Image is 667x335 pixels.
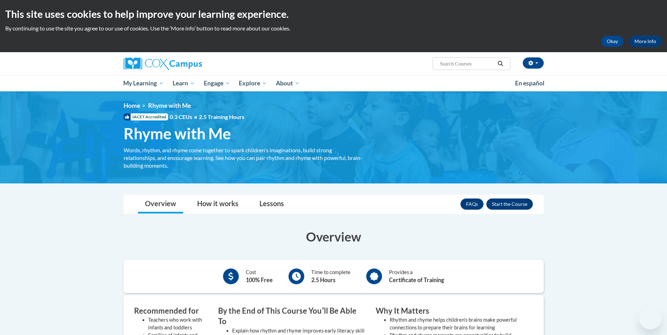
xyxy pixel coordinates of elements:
[246,268,273,284] div: Cost
[124,102,140,109] a: Home
[390,316,523,331] li: Rhythm and rhyme helps children's brains make powerful connections to prepare their brains for le...
[173,79,195,88] span: Learn
[515,79,544,87] span: En español
[148,102,191,109] span: Rhyme with Me
[460,198,484,210] a: FAQs
[439,60,495,68] input: Search Courses
[124,124,231,143] span: Rhyme with Me
[276,79,300,88] span: About
[5,7,662,21] h2: This site uses cookies to help improve your learning experience.
[123,79,164,88] span: My Learning
[510,76,549,91] a: En español
[311,277,335,283] b: 2.5 Hours
[148,316,208,331] li: Teachers who work with infants and toddlers
[252,195,291,214] a: Lessons
[389,277,444,283] b: Certificate of Training
[190,195,245,214] a: How it works
[376,306,523,316] h3: Why It Matters
[486,198,533,210] button: Enroll
[199,113,244,120] span: 2.5 Training Hours
[271,75,304,91] a: About
[124,113,168,120] span: IACET Accredited
[523,57,544,69] button: Account Settings
[389,268,444,284] div: Provides a
[218,306,365,327] h3: By the End of This Course Youʹll Be Able To
[124,228,544,245] h3: Overview
[124,57,202,70] img: Cox Campus
[134,306,208,316] h3: Recommended for
[239,79,267,88] span: Explore
[234,75,271,91] a: Explore
[311,268,350,284] div: Time to complete
[124,57,257,70] a: Cox Campus
[199,75,235,91] a: Engage
[170,113,244,121] span: 0.3 CEUs
[113,75,554,91] div: Main menu
[204,79,230,88] span: Engage
[168,75,199,91] a: Learn
[124,146,365,169] div: Words, rhythm, and rhyme come together to spark children's imaginations, build strong relationshi...
[495,60,506,68] button: Search
[246,277,273,283] b: 100% Free
[194,113,197,120] span: •
[119,75,168,91] a: My Learning
[601,36,624,47] button: Okay
[5,25,662,32] p: By continuing to use the site you agree to our use of cookies. Use the ‘More info’ button to read...
[629,36,662,47] a: More Info
[639,307,661,329] iframe: Button to launch messaging window
[138,195,183,214] a: Overview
